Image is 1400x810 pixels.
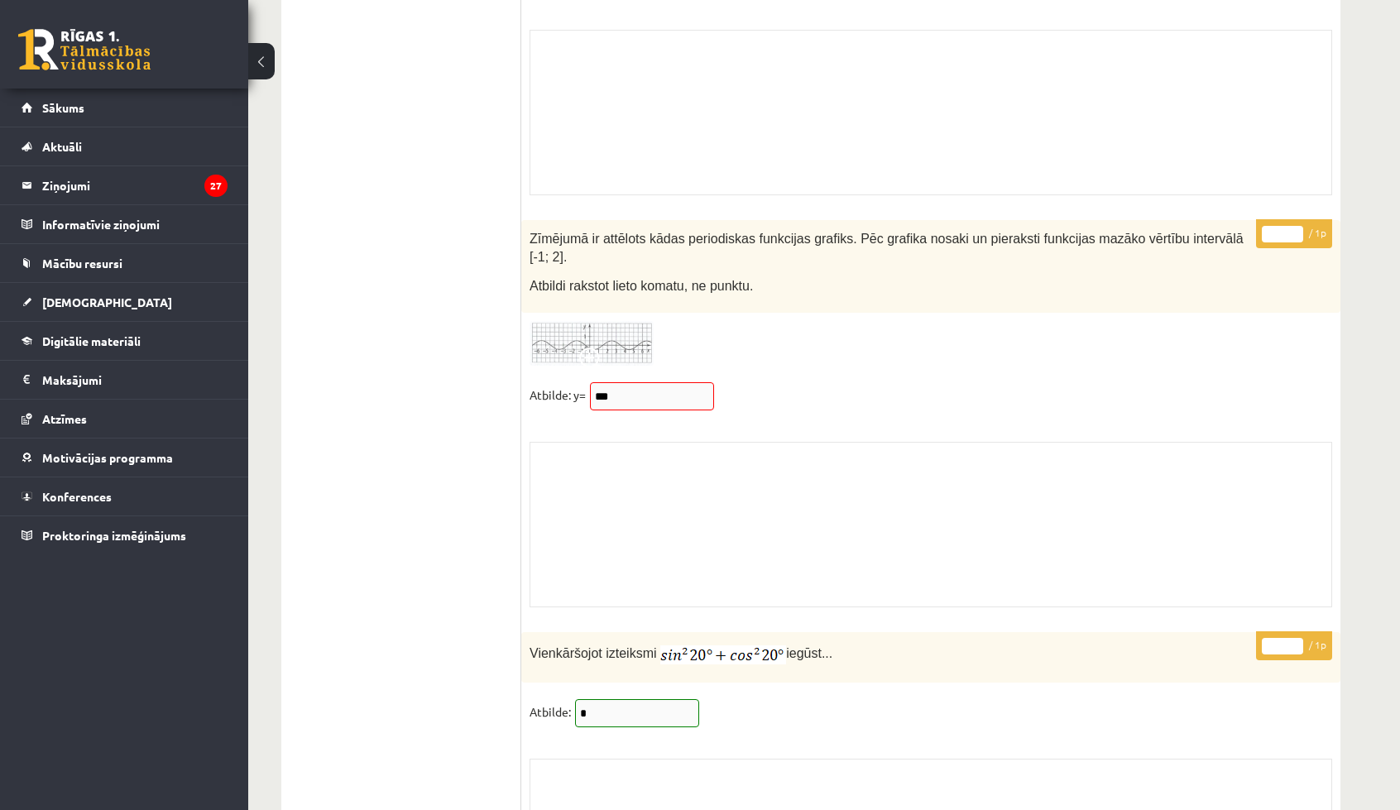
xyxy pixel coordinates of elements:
[22,361,228,399] a: Maksājumi
[22,89,228,127] a: Sākums
[42,256,122,271] span: Mācību resursi
[530,232,1244,265] span: Zīmējumā ir attēlots kādas periodiskas funkcijas grafiks. Pēc grafika nosaki un pieraksti funkcij...
[42,166,228,204] legend: Ziņojumi
[530,382,586,407] p: Atbilde: y=
[1256,631,1332,660] p: / 1p
[42,489,112,504] span: Konferences
[1256,219,1332,248] p: / 1p
[42,100,84,115] span: Sākums
[530,321,654,367] img: 1.png
[22,127,228,165] a: Aktuāli
[42,528,186,543] span: Proktoringa izmēģinājums
[22,439,228,477] a: Motivācijas programma
[204,175,228,197] i: 27
[18,29,151,70] a: Rīgas 1. Tālmācības vidusskola
[22,322,228,360] a: Digitālie materiāli
[22,477,228,515] a: Konferences
[22,516,228,554] a: Proktoringa izmēģinājums
[42,450,173,465] span: Motivācijas programma
[530,279,753,293] span: Atbildi rakstot lieto komatu, ne punktu.
[530,699,571,724] p: Atbilde:
[42,205,228,243] legend: Informatīvie ziņojumi
[42,295,172,309] span: [DEMOGRAPHIC_DATA]
[22,400,228,438] a: Atzīmes
[22,283,228,321] a: [DEMOGRAPHIC_DATA]
[786,646,832,660] span: iegūst...
[42,139,82,154] span: Aktuāli
[660,645,786,664] img: GaZszqxwjqQAAAABJRU5ErkJggg==
[42,361,228,399] legend: Maksājumi
[22,166,228,204] a: Ziņojumi27
[42,411,87,426] span: Atzīmes
[42,333,141,348] span: Digitālie materiāli
[530,646,657,660] span: Vienkāršojot izteiksmi
[22,205,228,243] a: Informatīvie ziņojumi
[22,244,228,282] a: Mācību resursi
